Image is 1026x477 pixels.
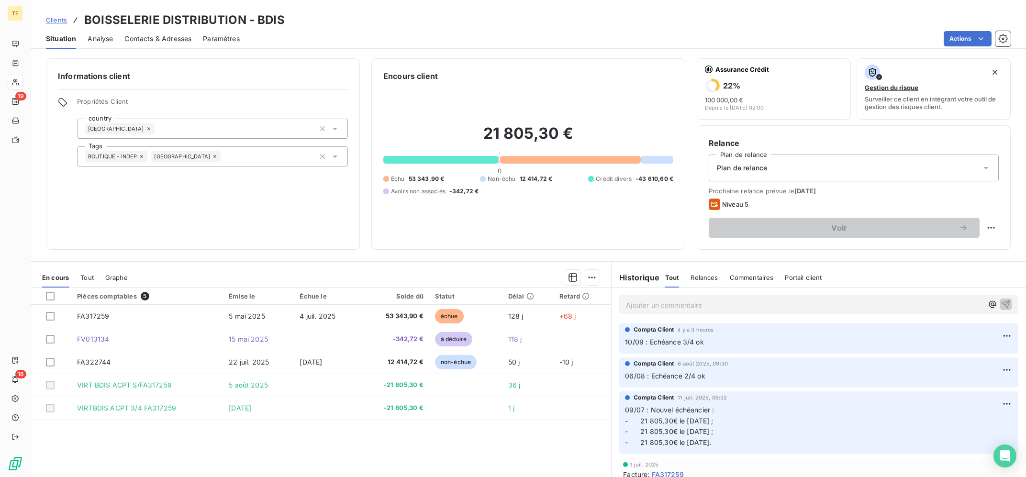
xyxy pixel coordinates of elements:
[498,167,502,175] span: 0
[46,16,67,24] span: Clients
[993,444,1016,467] div: Open Intercom Messenger
[365,311,424,321] span: 53 343,90 €
[229,358,269,366] span: 22 juil. 2025
[435,332,472,346] span: à déduire
[365,334,424,344] span: -342,72 €
[391,187,446,196] span: Avoirs non associés
[634,393,674,402] span: Compta Client
[625,406,716,447] span: 09/07 : Nouvel échéancier : - 21 805,30€ le [DATE] ; - 21 805,30€ le [DATE] ; - 21 805,30€ le [DA...
[634,325,674,334] span: Compta Client
[435,292,497,300] div: Statut
[154,154,210,159] span: [GEOGRAPHIC_DATA]
[77,358,111,366] span: FA322744
[88,34,113,44] span: Analyse
[596,175,632,183] span: Crédit divers
[229,381,268,389] span: 5 août 2025
[203,34,240,44] span: Paramètres
[58,70,348,82] h6: Informations client
[383,70,438,82] h6: Encours client
[365,380,424,390] span: -21 805,30 €
[678,361,728,366] span: 6 août 2025, 09:30
[77,381,172,389] span: VIRT BDIS ACPT S/FA317259
[709,137,999,149] h6: Relance
[42,274,69,281] span: En cours
[229,292,288,300] div: Émise le
[77,404,176,412] span: VIRTBDIS ACPT 3/4 FA317259
[383,124,673,153] h2: 21 805,30 €
[449,187,479,196] span: -342,72 €
[365,403,424,413] span: -21 805,30 €
[865,95,1003,111] span: Surveiller ce client en intégrant votre outil de gestion des risques client.
[865,84,918,91] span: Gestion du risque
[717,163,767,173] span: Plan de relance
[77,312,109,320] span: FA317259
[508,292,548,300] div: Délai
[300,292,353,300] div: Échue le
[435,355,477,369] span: non-échue
[559,358,573,366] span: -10 j
[46,15,67,25] a: Clients
[391,175,405,183] span: Échu
[720,224,959,232] span: Voir
[705,96,743,104] span: 100 000,00 €
[612,272,659,283] h6: Historique
[155,124,162,133] input: Ajouter une valeur
[709,218,980,238] button: Voir
[88,154,137,159] span: BOUTIQUE - INDEP
[365,357,424,367] span: 12 414,72 €
[77,292,217,300] div: Pièces comptables
[715,66,843,73] span: Assurance Crédit
[630,462,658,467] span: 1 juil. 2025
[625,338,703,346] span: 10/09 : Echéance 3/4 ok
[709,187,999,195] span: Prochaine relance prévue le
[722,200,748,208] span: Niveau 5
[488,175,515,183] span: Non-échu
[785,274,822,281] span: Portail client
[508,358,520,366] span: 50 j
[229,404,251,412] span: [DATE]
[508,335,522,343] span: 118 j
[105,274,128,281] span: Graphe
[80,274,94,281] span: Tout
[221,152,228,161] input: Ajouter une valeur
[229,335,268,343] span: 15 mai 2025
[15,92,26,100] span: 19
[8,6,23,21] div: TE
[857,58,1011,120] button: Gestion du risqueSurveiller ce client en intégrant votre outil de gestion des risques client.
[634,359,674,368] span: Compta Client
[229,312,265,320] span: 5 mai 2025
[625,372,705,380] span: 06/08 : Echéance 2/4 ok
[705,105,764,111] span: Depuis le [DATE] 02:00
[141,292,149,300] span: 5
[88,126,144,132] span: [GEOGRAPHIC_DATA]
[409,175,445,183] span: 53 343,90 €
[691,274,718,281] span: Relances
[723,81,740,90] h6: 22 %
[559,312,576,320] span: +68 j
[665,274,680,281] span: Tout
[520,175,553,183] span: 12 414,72 €
[77,98,348,111] span: Propriétés Client
[15,370,26,378] span: 18
[794,187,816,195] span: [DATE]
[636,175,673,183] span: -43 610,60 €
[559,292,606,300] div: Retard
[944,31,992,46] button: Actions
[508,312,524,320] span: 128 j
[435,309,464,323] span: échue
[300,312,335,320] span: 4 juil. 2025
[46,34,76,44] span: Situation
[508,404,514,412] span: 1 j
[678,327,714,333] span: il y a 3 heures
[697,58,851,120] button: Assurance Crédit22%100 000,00 €Depuis le [DATE] 02:00
[300,358,322,366] span: [DATE]
[8,456,23,471] img: Logo LeanPay
[508,381,521,389] span: 36 j
[730,274,774,281] span: Commentaires
[77,335,109,343] span: FV013134
[124,34,191,44] span: Contacts & Adresses
[678,395,727,400] span: 11 juil. 2025, 09:32
[84,11,285,29] h3: BOISSELERIE DISTRIBUTION - BDIS
[365,292,424,300] div: Solde dû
